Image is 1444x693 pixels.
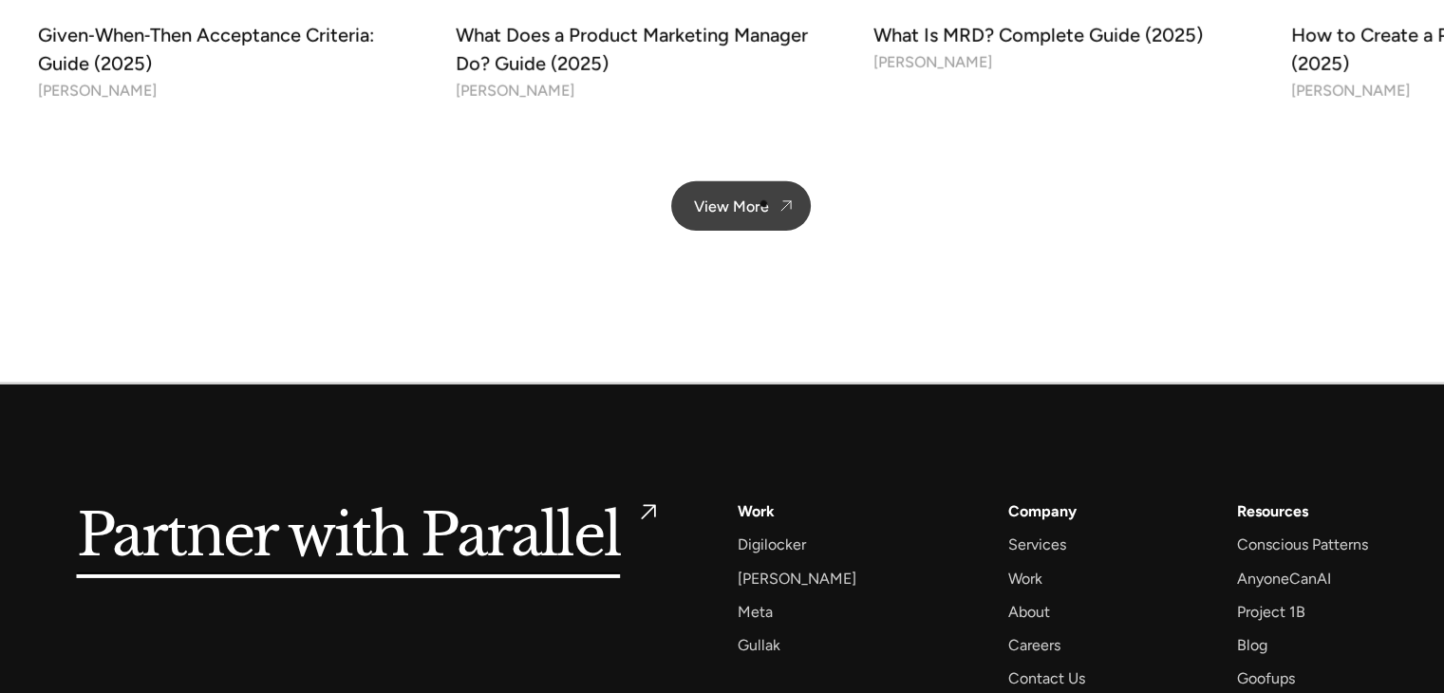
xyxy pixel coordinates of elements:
[77,498,663,575] a: Partner with Parallel
[1008,632,1060,658] a: Careers
[1008,599,1050,625] a: About
[1008,498,1077,524] a: Company
[738,498,775,524] a: Work
[1236,599,1304,625] a: Project 1B
[671,181,811,231] a: View More
[738,532,806,557] a: Digilocker
[1008,532,1066,557] a: Services
[1236,498,1307,524] div: Resources
[1236,665,1294,691] a: Goofups
[456,78,574,105] div: [PERSON_NAME]
[1236,532,1367,557] a: Conscious Patterns
[738,566,856,591] a: [PERSON_NAME]
[738,599,773,625] a: Meta
[38,78,157,105] div: [PERSON_NAME]
[1236,632,1266,658] a: Blog
[1236,566,1330,591] a: AnyoneCanAI
[1008,566,1042,591] a: Work
[1291,78,1410,105] div: [PERSON_NAME]
[77,498,621,575] h5: Partner with Parallel
[1008,665,1085,691] a: Contact Us
[694,197,769,215] div: View More
[738,632,780,658] a: Gullak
